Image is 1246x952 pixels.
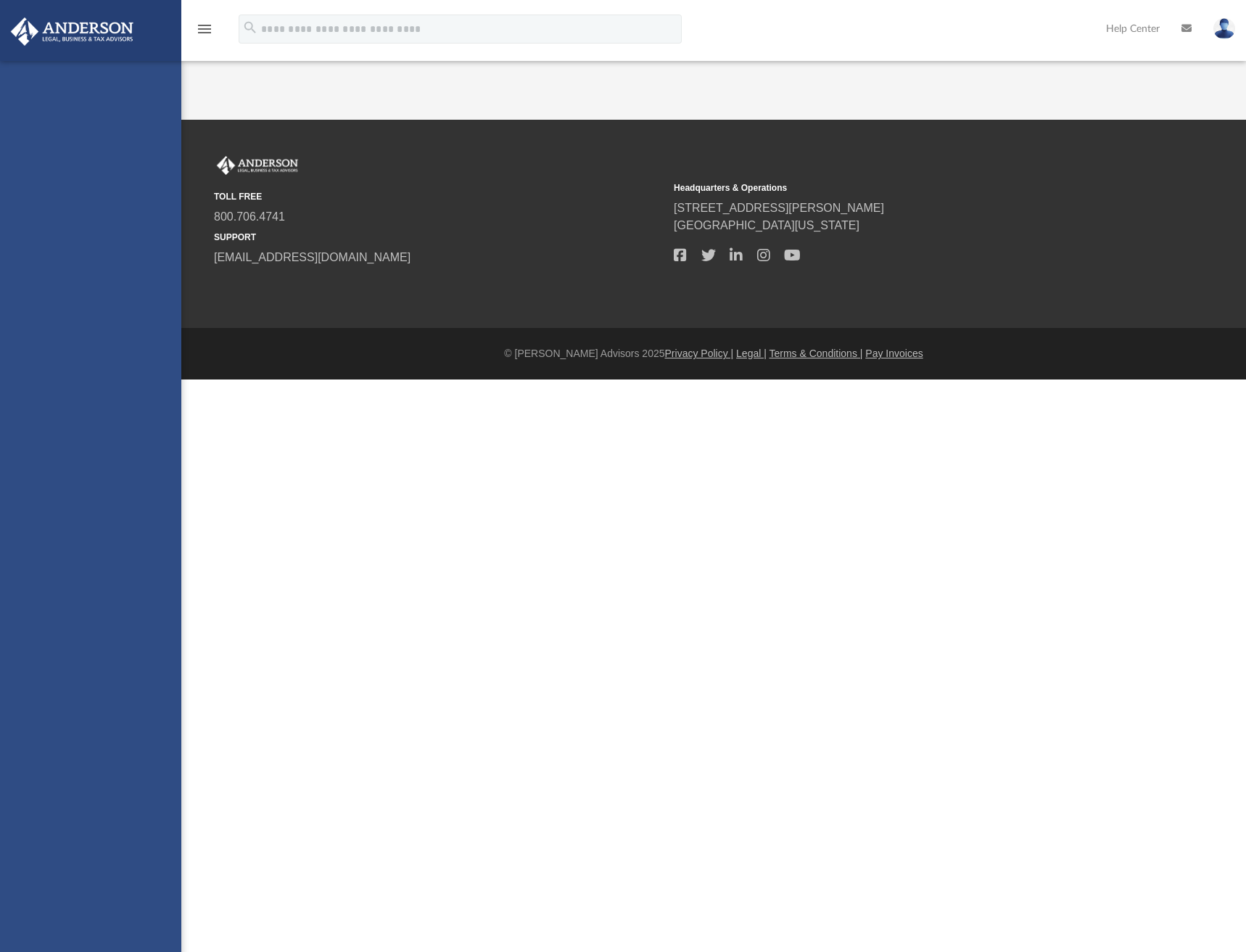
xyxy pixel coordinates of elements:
a: 800.706.4741 [214,210,285,223]
a: [EMAIL_ADDRESS][DOMAIN_NAME] [214,251,410,263]
small: TOLL FREE [214,190,664,203]
small: SUPPORT [214,231,664,244]
a: Privacy Policy | [665,348,734,359]
a: [STREET_ADDRESS][PERSON_NAME] [674,202,884,214]
i: search [242,20,258,36]
div: © [PERSON_NAME] Advisors 2025 [181,346,1246,361]
img: Anderson Advisors Platinum Portal [7,17,138,46]
a: menu [196,28,213,38]
a: Pay Invoices [865,348,923,359]
a: [GEOGRAPHIC_DATA][US_STATE] [674,219,859,231]
a: Terms & Conditions | [770,348,863,359]
small: Headquarters & Operations [674,181,1123,194]
img: User Pic [1213,18,1235,39]
a: Legal | [736,348,767,359]
img: Anderson Advisors Platinum Portal [214,156,301,175]
i: menu [196,20,213,38]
